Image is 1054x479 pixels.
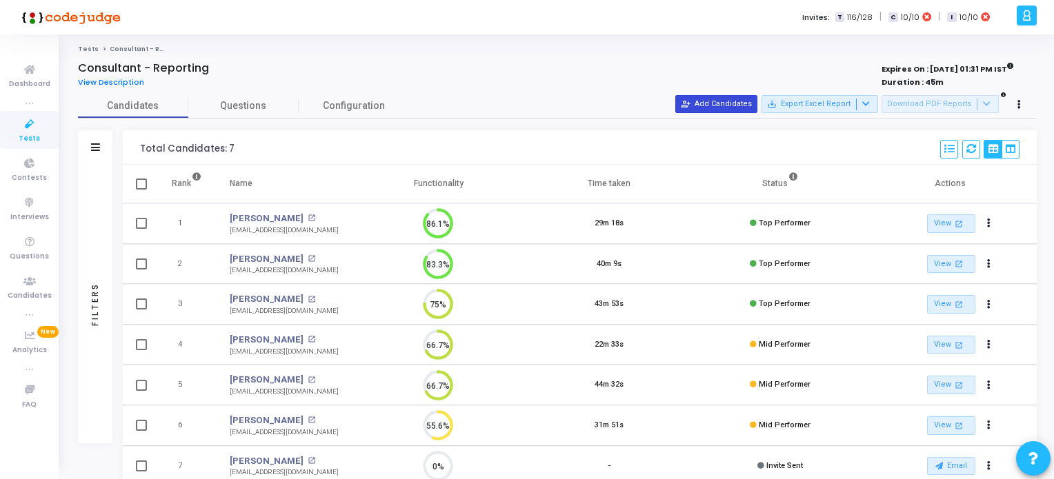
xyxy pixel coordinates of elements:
span: Mid Performer [759,420,811,429]
td: 2 [157,244,216,285]
mat-icon: open_in_new [953,420,965,431]
a: View Description [78,78,155,87]
mat-icon: open_in_new [953,379,965,391]
button: Download PDF Reports [882,95,999,113]
span: Configuration [323,99,385,113]
strong: Duration : 45m [882,77,944,88]
span: C [888,12,897,23]
div: Name [230,176,252,191]
span: I [947,12,956,23]
mat-icon: open_in_new [953,298,965,310]
div: Filters [89,228,101,380]
div: 31m 51s [595,420,624,431]
a: [PERSON_NAME] [230,252,304,266]
div: View Options [984,140,1020,159]
div: Total Candidates: 7 [140,143,235,154]
div: 29m 18s [595,218,624,230]
mat-icon: save_alt [767,99,777,109]
img: logo [17,3,121,31]
td: 1 [157,203,216,244]
mat-icon: open_in_new [953,218,965,230]
div: 22m 33s [595,339,624,351]
button: Actions [980,376,999,395]
a: View [927,336,975,354]
div: [EMAIL_ADDRESS][DOMAIN_NAME] [230,265,339,276]
button: Actions [980,456,999,476]
button: Actions [980,214,999,234]
mat-icon: open_in_new [308,255,315,263]
th: Rank [157,165,216,203]
span: Top Performer [759,218,811,227]
h4: Consultant - Reporting [78,61,209,75]
span: 10/10 [901,12,919,23]
a: [PERSON_NAME] [230,454,304,468]
div: 44m 32s [595,379,624,391]
span: Questions [10,251,49,263]
span: T [835,12,844,23]
span: Tests [19,133,40,145]
mat-icon: open_in_new [308,457,315,465]
button: Actions [980,416,999,436]
td: 4 [157,325,216,365]
div: - [608,460,610,472]
mat-icon: open_in_new [308,376,315,384]
div: 43m 53s [595,298,624,310]
div: [EMAIL_ADDRESS][DOMAIN_NAME] [230,427,339,438]
td: 5 [157,365,216,405]
span: Consultant - Reporting [110,45,190,53]
a: [PERSON_NAME] [230,373,304,387]
span: | [879,10,882,24]
th: Status [695,165,866,203]
span: Candidates [8,290,52,302]
span: New [37,326,59,338]
a: [PERSON_NAME] [230,292,304,306]
button: Actions [980,335,999,354]
span: FAQ [22,399,37,411]
div: [EMAIL_ADDRESS][DOMAIN_NAME] [230,306,339,316]
div: [EMAIL_ADDRESS][DOMAIN_NAME] [230,225,339,236]
button: Actions [980,295,999,314]
td: 6 [157,405,216,446]
div: Time taken [588,176,630,191]
th: Actions [866,165,1037,203]
label: Invites: [802,12,830,23]
div: [EMAIL_ADDRESS][DOMAIN_NAME] [230,387,339,397]
button: Export Excel Report [762,95,878,113]
a: View [927,255,975,274]
nav: breadcrumb [78,45,1037,54]
div: 40m 9s [597,258,622,270]
mat-icon: open_in_new [308,336,315,343]
span: Candidates [78,99,188,113]
span: Questions [188,99,299,113]
a: View [927,416,975,435]
mat-icon: person_add_alt [681,99,690,109]
a: [PERSON_NAME] [230,414,304,427]
button: Email [927,457,975,475]
a: [PERSON_NAME] [230,333,304,347]
span: Dashboard [9,79,50,90]
td: 3 [157,284,216,325]
strong: Expires On : [DATE] 01:31 PM IST [882,60,1014,75]
span: Mid Performer [759,380,811,389]
button: Actions [980,254,999,274]
button: Add Candidates [675,95,757,113]
span: Invite Sent [766,461,803,470]
mat-icon: open_in_new [953,258,965,269]
a: View [927,295,975,314]
span: View Description [78,77,144,88]
mat-icon: open_in_new [308,296,315,303]
span: Contests [12,172,47,184]
span: | [938,10,940,24]
a: View [927,214,975,233]
a: View [927,376,975,394]
span: Interviews [10,212,49,223]
span: Top Performer [759,259,811,268]
a: [PERSON_NAME] [230,212,304,225]
div: [EMAIL_ADDRESS][DOMAIN_NAME] [230,467,339,478]
div: [EMAIL_ADDRESS][DOMAIN_NAME] [230,347,339,357]
span: 116/128 [847,12,873,23]
mat-icon: open_in_new [308,416,315,424]
mat-icon: open_in_new [953,339,965,351]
